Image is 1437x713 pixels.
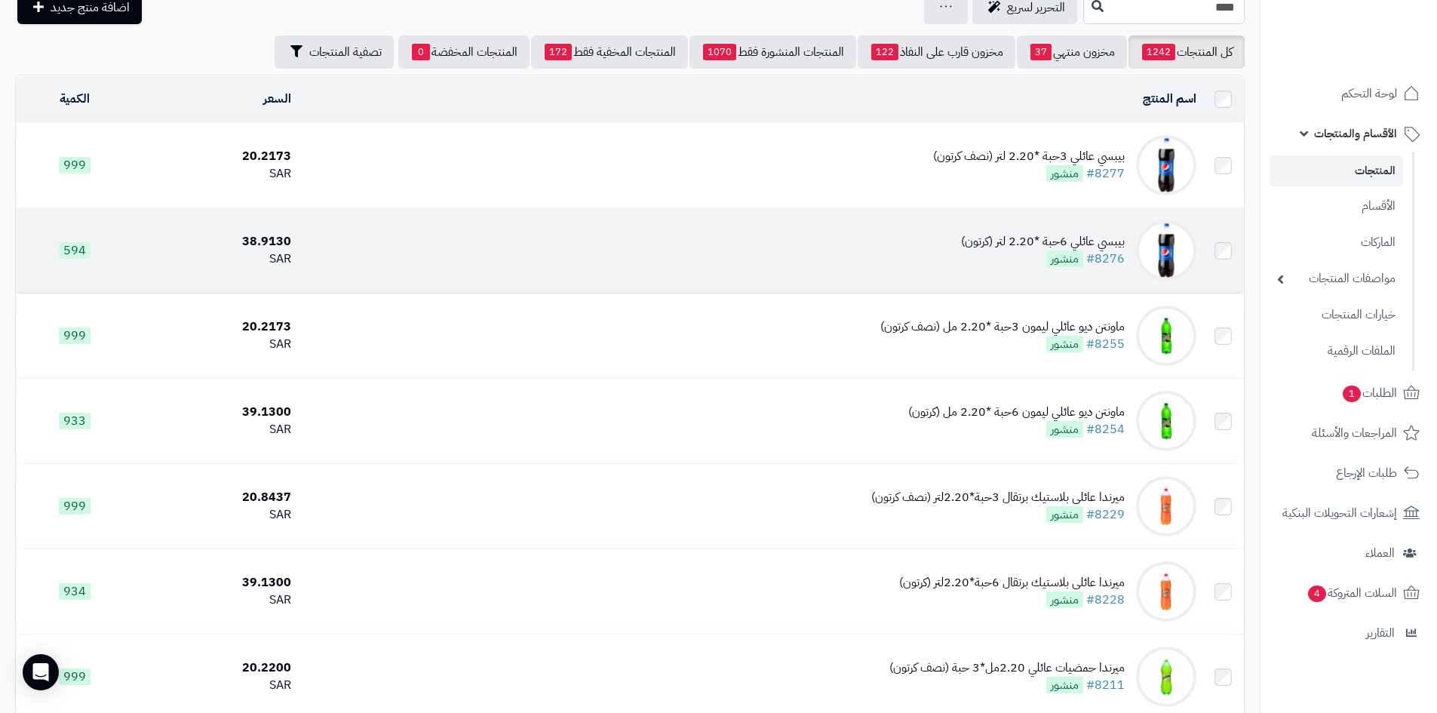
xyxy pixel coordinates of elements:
span: 1242 [1142,44,1175,60]
a: مخزون قارب على النفاذ122 [858,35,1015,69]
a: الأقسام [1270,190,1403,223]
a: #8211 [1086,676,1125,694]
div: SAR [140,506,291,524]
div: SAR [140,592,291,609]
div: SAR [140,336,291,353]
span: 999 [59,668,91,685]
span: 37 [1030,44,1052,60]
div: 20.2173 [140,318,291,336]
img: بيبسي عائلي 6حبة *2.20 لتر (كرتون) [1136,220,1196,281]
div: ميرندا حمضيات عائلي 2.20مل*3 حبة (نصف كرتون) [889,659,1125,677]
span: منشور [1046,506,1083,523]
span: الأقسام والمنتجات [1314,123,1397,144]
span: 1070 [703,44,736,60]
a: المنتجات المخفية فقط172 [531,35,688,69]
a: الملفات الرقمية [1270,335,1403,367]
span: تصفية المنتجات [309,43,382,61]
a: مواصفات المنتجات [1270,263,1403,295]
span: منشور [1046,250,1083,267]
span: منشور [1046,421,1083,438]
a: العملاء [1270,535,1428,571]
span: منشور [1046,592,1083,608]
div: SAR [140,421,291,438]
span: الطلبات [1341,383,1397,404]
a: السلات المتروكة4 [1270,575,1428,611]
div: بيبسي عائلي 6حبة *2.20 لتر (كرتون) [961,233,1125,250]
div: ميرندا عائلى بلاستيك برتقال 3حبة*2.20لتر (نصف كرتون) [871,489,1125,506]
button: تصفية المنتجات [275,35,394,69]
span: 933 [59,413,91,429]
span: منشور [1046,165,1083,182]
span: 4 [1308,585,1326,602]
div: 20.8437 [140,489,291,506]
div: ميرندا عائلى بلاستيك برتقال 6حبة*2.20لتر (كرتون) [899,574,1125,592]
a: #8229 [1086,506,1125,524]
a: المراجعات والأسئلة [1270,415,1428,451]
a: #8277 [1086,164,1125,183]
a: الكمية [60,90,90,108]
a: اسم المنتج [1143,90,1196,108]
span: 594 [59,242,91,259]
a: الطلبات1 [1270,375,1428,411]
div: SAR [140,250,291,268]
a: خيارات المنتجات [1270,299,1403,331]
span: منشور [1046,336,1083,352]
span: السلات المتروكة [1307,582,1397,604]
span: المراجعات والأسئلة [1312,423,1397,444]
span: 999 [59,498,91,515]
div: 38.9130 [140,233,291,250]
img: بيبسي عائلي 3حبة *2.20 لتر (نصف كرتون) [1136,135,1196,195]
span: 1 [1343,386,1361,402]
a: المنتجات المنشورة فقط1070 [689,35,856,69]
a: إشعارات التحويلات البنكية [1270,495,1428,531]
a: #8255 [1086,335,1125,353]
a: التقارير [1270,615,1428,651]
img: ميرندا حمضيات عائلي 2.20مل*3 حبة (نصف كرتون) [1136,647,1196,707]
div: SAR [140,165,291,183]
img: ماونتن ديو عائلي ليمون 3حبة *2.20 مل (نصف كرتون) [1136,306,1196,366]
span: 0 [412,44,430,60]
a: كل المنتجات1242 [1128,35,1245,69]
span: 999 [59,157,91,174]
a: #8254 [1086,420,1125,438]
div: Open Intercom Messenger [23,654,59,690]
img: ماونتن ديو عائلي ليمون 6حبة *2.20 مل (كرتون) [1136,391,1196,451]
div: ماونتن ديو عائلي ليمون 3حبة *2.20 مل (نصف كرتون) [880,318,1125,336]
img: ميرندا عائلى بلاستيك برتقال 6حبة*2.20لتر (كرتون) [1136,561,1196,622]
div: بيبسي عائلي 3حبة *2.20 لتر (نصف كرتون) [933,148,1125,165]
span: طلبات الإرجاع [1336,463,1397,484]
div: 20.2173 [140,148,291,165]
span: منشور [1046,677,1083,693]
a: السعر [263,90,291,108]
div: SAR [140,677,291,694]
a: لوحة التحكم [1270,75,1428,112]
a: #8276 [1086,250,1125,268]
a: الماركات [1270,226,1403,259]
img: ميرندا عائلى بلاستيك برتقال 3حبة*2.20لتر (نصف كرتون) [1136,476,1196,536]
div: 39.1300 [140,574,291,592]
span: 122 [871,44,898,60]
a: المنتجات المخفضة0 [398,35,530,69]
span: لوحة التحكم [1341,83,1397,104]
a: طلبات الإرجاع [1270,455,1428,491]
span: 172 [545,44,572,60]
span: التقارير [1366,622,1395,644]
span: 999 [59,327,91,344]
div: ماونتن ديو عائلي ليمون 6حبة *2.20 مل (كرتون) [908,404,1125,421]
a: المنتجات [1270,155,1403,186]
span: إشعارات التحويلات البنكية [1282,502,1397,524]
span: العملاء [1365,542,1395,564]
span: 934 [59,583,91,600]
a: #8228 [1086,591,1125,609]
div: 39.1300 [140,404,291,421]
a: مخزون منتهي37 [1017,35,1127,69]
div: 20.2200 [140,659,291,677]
